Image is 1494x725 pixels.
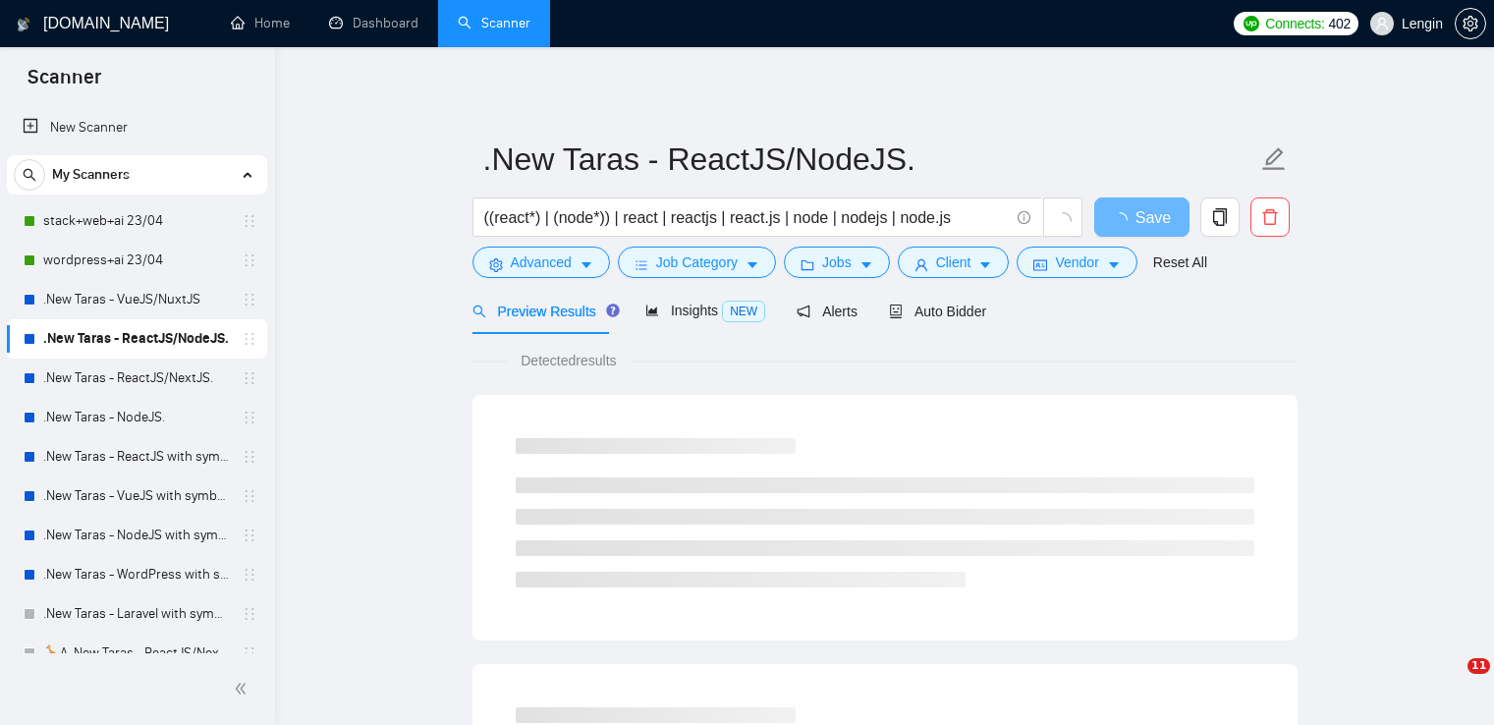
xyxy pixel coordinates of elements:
[1017,247,1136,278] button: idcardVendorcaret-down
[1250,197,1290,237] button: delete
[797,304,858,319] span: Alerts
[472,304,614,319] span: Preview Results
[43,359,230,398] a: .New Taras - ReactJS/NextJS.
[43,437,230,476] a: .New Taras - ReactJS with symbols
[242,567,257,583] span: holder
[242,488,257,504] span: holder
[242,331,257,347] span: holder
[242,449,257,465] span: holder
[242,370,257,386] span: holder
[889,305,903,318] span: robot
[889,304,986,319] span: Auto Bidder
[1200,197,1240,237] button: copy
[1328,13,1350,34] span: 402
[458,15,530,31] a: searchScanner
[43,516,230,555] a: .New Taras - NodeJS with symbols
[859,257,873,272] span: caret-down
[1455,16,1486,31] a: setting
[483,135,1257,184] input: Scanner name...
[12,63,117,104] span: Scanner
[1467,658,1490,674] span: 11
[784,247,890,278] button: folderJobscaret-down
[1244,16,1259,31] img: upwork-logo.png
[645,304,659,317] span: area-chart
[52,155,130,195] span: My Scanners
[242,213,257,229] span: holder
[978,257,992,272] span: caret-down
[1054,212,1072,230] span: loading
[1427,658,1474,705] iframe: Intercom live chat
[722,301,765,322] span: NEW
[635,257,648,272] span: bars
[472,247,610,278] button: settingAdvancedcaret-down
[898,247,1010,278] button: userClientcaret-down
[1375,17,1389,30] span: user
[1265,13,1324,34] span: Connects:
[618,247,776,278] button: barsJob Categorycaret-down
[231,15,290,31] a: homeHome
[43,476,230,516] a: .New Taras - VueJS with symbols
[1018,211,1030,224] span: info-circle
[797,305,810,318] span: notification
[43,594,230,634] a: .New Taras - Laravel with symbols
[1455,8,1486,39] button: setting
[234,679,253,698] span: double-left
[242,410,257,425] span: holder
[329,15,418,31] a: dashboardDashboard
[43,280,230,319] a: .New Taras - VueJS/NuxtJS
[507,350,630,371] span: Detected results
[472,305,486,318] span: search
[1261,146,1287,172] span: edit
[1094,197,1190,237] button: Save
[43,319,230,359] a: .New Taras - ReactJS/NodeJS.
[801,257,814,272] span: folder
[936,251,971,273] span: Client
[242,528,257,543] span: holder
[43,241,230,280] a: wordpress+ai 23/04
[645,303,765,318] span: Insights
[1201,208,1239,226] span: copy
[242,645,257,661] span: holder
[1033,257,1047,272] span: idcard
[914,257,928,272] span: user
[23,108,251,147] a: New Scanner
[1153,251,1207,273] a: Reset All
[822,251,852,273] span: Jobs
[1112,212,1135,228] span: loading
[511,251,572,273] span: Advanced
[1251,208,1289,226] span: delete
[242,252,257,268] span: holder
[746,257,759,272] span: caret-down
[43,634,230,673] a: 🦒A .New Taras - ReactJS/NextJS usual 23/04
[580,257,593,272] span: caret-down
[15,168,44,182] span: search
[1456,16,1485,31] span: setting
[484,205,1009,230] input: Search Freelance Jobs...
[242,606,257,622] span: holder
[17,9,30,40] img: logo
[14,159,45,191] button: search
[604,302,622,319] div: Tooltip anchor
[43,555,230,594] a: .New Taras - WordPress with symbols
[242,292,257,307] span: holder
[1135,205,1171,230] span: Save
[489,257,503,272] span: setting
[43,201,230,241] a: stack+web+ai 23/04
[1055,251,1098,273] span: Vendor
[656,251,738,273] span: Job Category
[7,108,267,147] li: New Scanner
[1107,257,1121,272] span: caret-down
[43,398,230,437] a: .New Taras - NodeJS.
